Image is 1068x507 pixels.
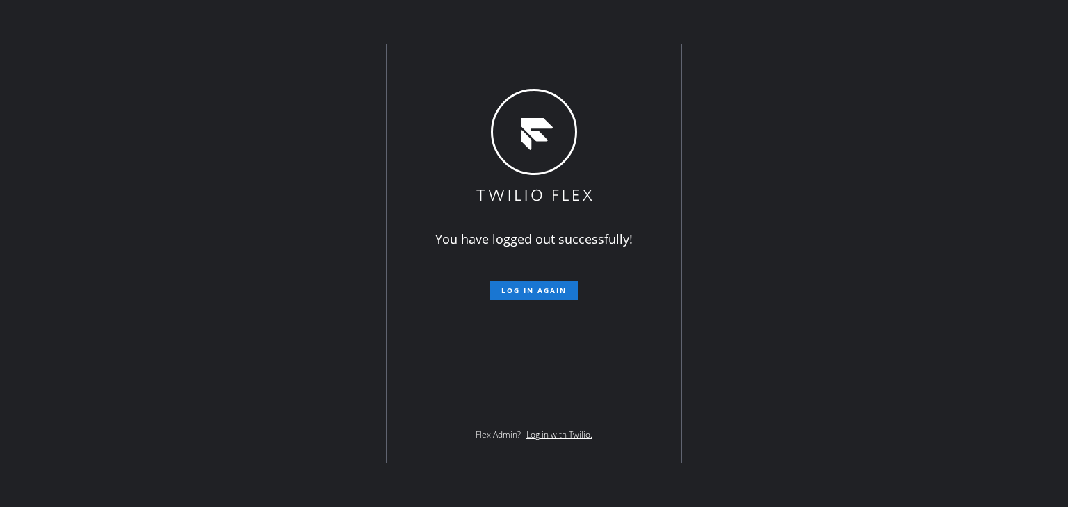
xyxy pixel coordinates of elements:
[501,285,567,295] span: Log in again
[476,429,521,440] span: Flex Admin?
[526,429,592,440] a: Log in with Twilio.
[435,231,633,247] span: You have logged out successfully!
[490,281,578,300] button: Log in again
